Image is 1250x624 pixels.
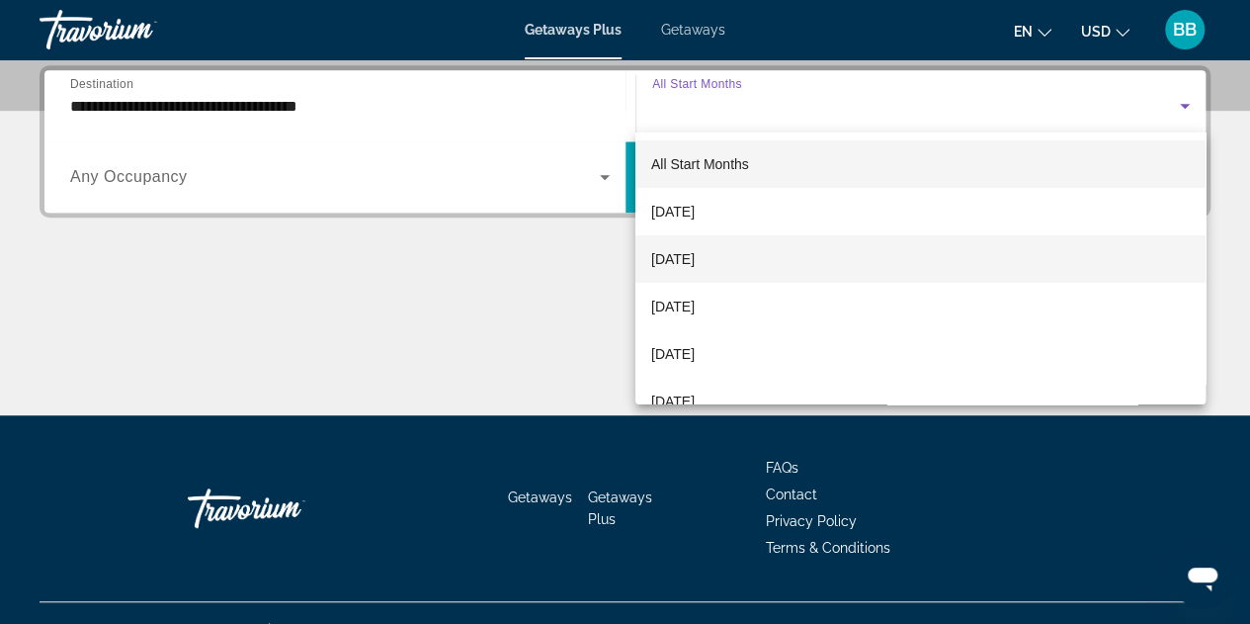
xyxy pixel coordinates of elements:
span: [DATE] [651,200,695,223]
iframe: Button to launch messaging window [1171,545,1234,608]
span: [DATE] [651,390,695,413]
span: All Start Months [651,156,749,172]
span: [DATE] [651,295,695,318]
span: [DATE] [651,247,695,271]
span: [DATE] [651,342,695,366]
